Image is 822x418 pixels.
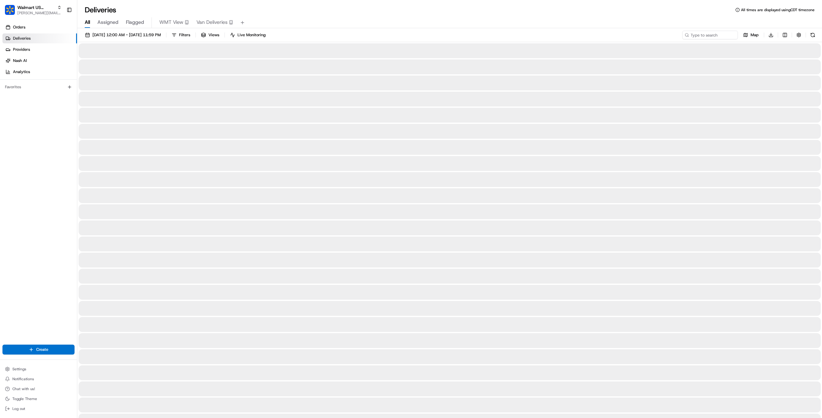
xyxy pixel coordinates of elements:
[2,22,77,32] a: Orders
[741,7,815,12] span: All times are displayed using CDT timezone
[85,5,116,15] h1: Deliveries
[12,377,34,381] span: Notifications
[12,367,26,372] span: Settings
[2,82,75,92] div: Favorites
[2,45,77,54] a: Providers
[13,24,25,30] span: Orders
[82,31,164,39] button: [DATE] 12:00 AM - [DATE] 11:59 PM
[13,36,31,41] span: Deliveries
[17,11,62,15] button: [PERSON_NAME][EMAIL_ADDRESS][DOMAIN_NAME]
[97,19,118,26] span: Assigned
[2,365,75,373] button: Settings
[5,5,15,15] img: Walmart US Stores
[12,396,37,401] span: Toggle Theme
[2,67,77,77] a: Analytics
[13,69,30,75] span: Analytics
[2,404,75,413] button: Log out
[13,47,30,52] span: Providers
[159,19,183,26] span: WMT View
[808,31,817,39] button: Refresh
[92,32,161,38] span: [DATE] 12:00 AM - [DATE] 11:59 PM
[2,345,75,355] button: Create
[227,31,268,39] button: Live Monitoring
[682,31,738,39] input: Type to search
[198,31,222,39] button: Views
[12,406,25,411] span: Log out
[179,32,190,38] span: Filters
[208,32,219,38] span: Views
[12,386,35,391] span: Chat with us!
[2,56,77,66] a: Nash AI
[2,385,75,393] button: Chat with us!
[196,19,228,26] span: Van Deliveries
[13,58,27,63] span: Nash AI
[238,32,266,38] span: Live Monitoring
[36,347,48,352] span: Create
[2,375,75,383] button: Notifications
[740,31,761,39] button: Map
[751,32,759,38] span: Map
[2,33,77,43] a: Deliveries
[2,394,75,403] button: Toggle Theme
[17,4,55,11] button: Walmart US Stores
[126,19,144,26] span: Flagged
[2,2,64,17] button: Walmart US StoresWalmart US Stores[PERSON_NAME][EMAIL_ADDRESS][DOMAIN_NAME]
[169,31,193,39] button: Filters
[85,19,90,26] span: All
